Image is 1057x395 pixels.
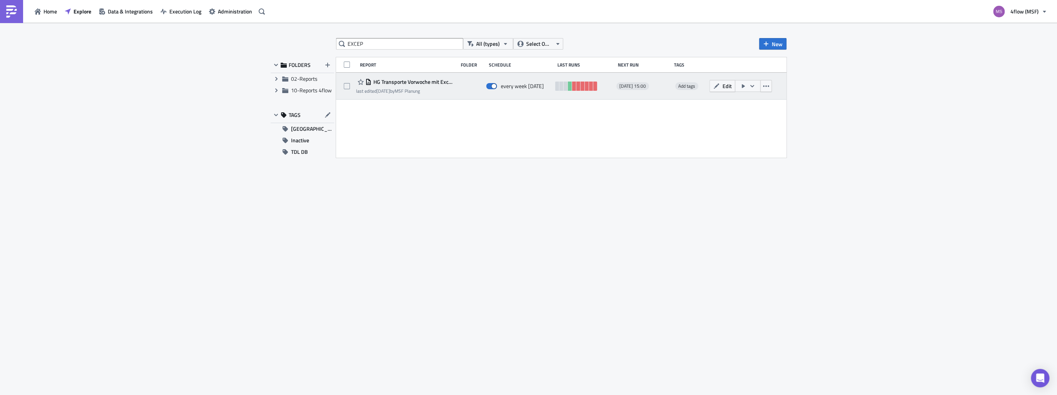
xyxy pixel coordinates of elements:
div: last edited by MSF Planung [356,88,454,94]
div: Schedule [489,62,554,68]
span: Explore [74,7,91,15]
button: Administration [205,5,256,17]
span: Edit [722,82,731,90]
button: TDL DB [271,146,334,158]
span: New [772,40,783,48]
button: Select Owner [513,38,563,50]
button: Home [31,5,61,17]
span: [GEOGRAPHIC_DATA] [291,123,334,135]
span: HG Transporte Vorwoche mit Exceptions [371,78,454,85]
button: Edit [709,80,735,92]
span: Administration [218,7,252,15]
div: Folder [461,62,485,68]
time: 2025-09-17T14:37:10Z [376,87,390,95]
button: New [759,38,786,50]
button: Explore [61,5,95,17]
button: All (types) [463,38,513,50]
button: 4flow (MSF) [988,3,1051,20]
div: Last Runs [557,62,614,68]
span: FOLDERS [289,62,311,68]
span: Execution Log [169,7,201,15]
span: Add tags [675,82,698,90]
div: Open Intercom Messenger [1031,369,1049,387]
div: Next Run [618,62,671,68]
span: All (types) [476,40,500,48]
span: 02-Reports [291,75,318,83]
div: every week on Wednesday [501,83,544,90]
span: [DATE] 15:00 [619,83,646,89]
input: Search Reports [336,38,463,50]
span: Inactive [291,135,309,146]
button: Execution Log [157,5,205,17]
div: Report [360,62,457,68]
span: Select Owner [526,40,552,48]
span: Data & Integrations [108,7,153,15]
div: Tags [674,62,706,68]
button: Inactive [271,135,334,146]
span: 10-Reports 4flow [291,86,332,94]
button: Data & Integrations [95,5,157,17]
button: [GEOGRAPHIC_DATA] [271,123,334,135]
span: TAGS [289,112,301,118]
img: Avatar [992,5,1005,18]
span: Add tags [678,82,695,90]
span: TDL DB [291,146,308,158]
span: 4flow (MSF) [1010,7,1039,15]
span: Home [43,7,57,15]
img: PushMetrics [5,5,18,18]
